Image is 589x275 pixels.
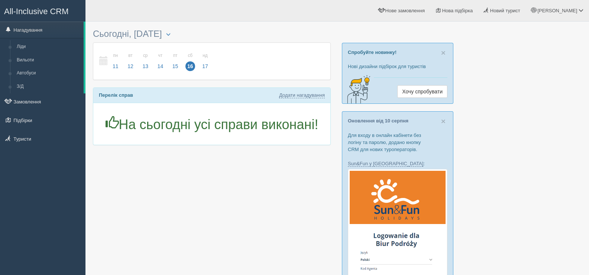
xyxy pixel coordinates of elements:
span: 14 [156,61,165,71]
a: сб 16 [183,48,197,74]
span: 13 [140,61,150,71]
span: Нова підбірка [442,8,473,13]
small: чт [156,52,165,59]
span: 11 [111,61,120,71]
small: пт [171,52,180,59]
a: All-Inclusive CRM [0,0,85,21]
a: пн 11 [109,48,123,74]
span: × [441,48,446,57]
a: вт 12 [123,48,137,74]
span: All-Inclusive CRM [4,7,69,16]
small: пн [111,52,120,59]
p: Нові дизайни підбірок для туристів [348,63,447,70]
h1: На сьогодні усі справи виконані! [99,116,325,132]
p: Для входу в онлайн кабінети без логіну та паролю, додано кнопку CRM для нових туроператорів. [348,132,447,153]
img: creative-idea-2907357.png [342,74,372,104]
b: Перелік справ [99,92,133,98]
a: Sun&Fun у [GEOGRAPHIC_DATA] [348,161,423,167]
span: 17 [200,61,210,71]
a: Хочу спробувати [397,85,447,98]
span: 16 [185,61,195,71]
a: Автобуси [13,67,84,80]
p: Спробуйте новинку! [348,49,447,56]
button: Close [441,49,446,57]
a: Ліди [13,40,84,54]
span: 12 [126,61,135,71]
a: Вильоти [13,54,84,67]
a: Оновлення від 10 серпня [348,118,408,124]
span: Новий турист [490,8,520,13]
a: Додати нагадування [279,92,325,98]
a: пт 15 [168,48,182,74]
button: Close [441,117,446,125]
span: 15 [171,61,180,71]
span: × [441,117,446,125]
p: : [348,160,447,167]
small: сб [185,52,195,59]
small: вт [126,52,135,59]
a: З/Д [13,80,84,93]
h3: Сьогодні, [DATE] [93,29,331,39]
a: ср 13 [138,48,152,74]
span: Нове замовлення [385,8,425,13]
small: нд [200,52,210,59]
small: ср [140,52,150,59]
span: [PERSON_NAME] [537,8,577,13]
a: нд 17 [198,48,210,74]
a: чт 14 [153,48,168,74]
